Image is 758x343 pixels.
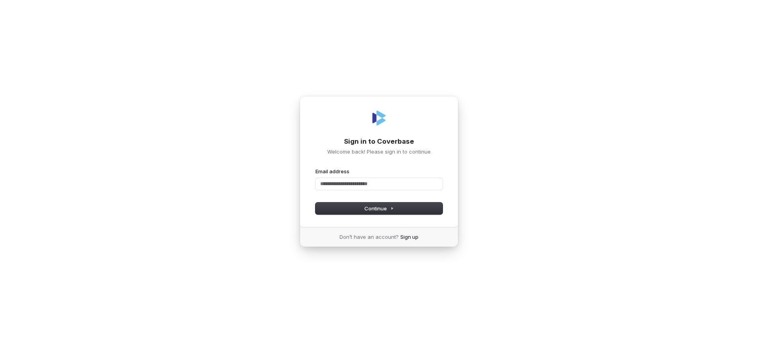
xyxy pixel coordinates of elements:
[315,137,443,146] h1: Sign in to Coverbase
[400,233,418,240] a: Sign up
[364,205,394,212] span: Continue
[315,148,443,155] p: Welcome back! Please sign in to continue
[315,202,443,214] button: Continue
[340,233,399,240] span: Don’t have an account?
[370,109,388,127] img: Coverbase
[315,168,349,175] label: Email address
